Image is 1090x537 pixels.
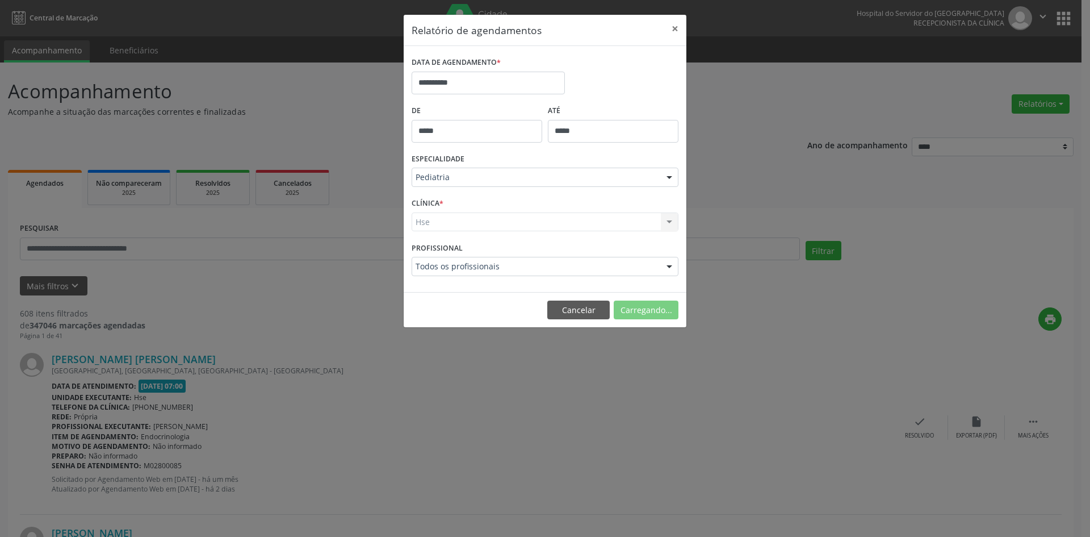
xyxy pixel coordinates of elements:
span: Todos os profissionais [416,261,655,272]
label: ESPECIALIDADE [412,151,464,168]
button: Cancelar [547,301,610,320]
label: PROFISSIONAL [412,239,463,257]
span: Pediatria [416,172,655,183]
button: Close [664,15,686,43]
button: Carregando... [614,301,678,320]
label: DATA DE AGENDAMENTO [412,54,501,72]
h5: Relatório de agendamentos [412,23,542,38]
label: ATÉ [548,102,678,120]
label: CLÍNICA [412,195,443,213]
label: De [412,102,542,120]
